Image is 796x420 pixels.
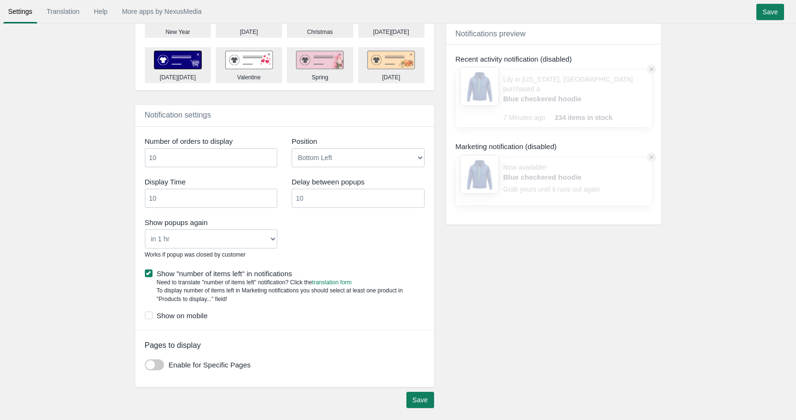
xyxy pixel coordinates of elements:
[42,3,85,20] a: Translation
[373,28,409,36] div: [DATE][DATE]
[312,279,352,286] a: translation form
[145,189,278,208] input: Display Time
[165,28,190,36] div: New Year
[89,3,112,20] a: Help
[240,28,258,36] div: [DATE]
[503,94,604,104] a: Blue checkered hoodie
[503,162,604,201] div: Now available! Grab yours until it runs out again
[503,172,604,182] a: Blue checkered hoodie
[117,3,207,20] a: More apps by NexusMedia
[503,75,647,113] div: Lily in [US_STATE], [GEOGRAPHIC_DATA] purchased a
[138,340,434,351] div: Pages to display
[145,177,278,187] label: Display Time
[154,51,202,70] img: cyber_monday.png
[145,111,211,119] span: Notification settings
[237,74,261,82] div: Valentine
[296,51,344,70] img: spring.png
[3,3,37,20] a: Settings
[145,269,425,279] label: Show "number of items left" in notifications
[145,311,425,321] label: Show on mobile
[382,74,400,82] div: [DATE]
[145,136,278,146] label: Number of orders to display
[312,74,328,82] div: Spring
[292,177,425,187] label: Delay between popups
[160,74,196,82] div: [DATE][DATE]
[292,136,425,146] label: Position
[456,30,526,38] span: Notifications preview
[145,279,425,303] div: Need to translate "number of items left" notification? Click the To display number of items left ...
[460,67,499,106] img: 80x80_sample.jpg
[367,51,415,70] img: thanksgiving.png
[555,113,612,122] span: 234 items in stock
[145,217,278,227] label: Show popups again
[307,28,333,36] div: Christmas
[756,4,784,20] input: Save
[225,51,273,70] img: valentine.png
[292,189,425,208] input: Interval Time
[406,392,434,408] input: Save
[503,113,555,122] span: 7 Minutes ago
[460,155,499,194] img: 80x80_sample.jpg
[169,360,420,370] label: Enable for Specific Pages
